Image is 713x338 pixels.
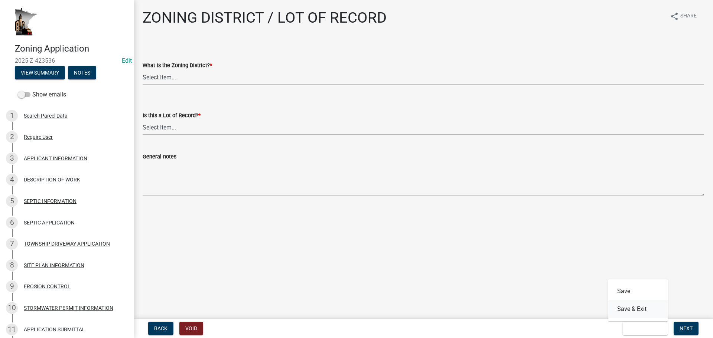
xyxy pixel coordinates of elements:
[15,66,65,79] button: View Summary
[154,325,167,331] span: Back
[6,324,18,335] div: 11
[24,241,110,246] div: TOWNSHIP DRIVEWAY APPLICATION
[24,156,87,161] div: APPLICANT INFORMATION
[608,300,668,318] button: Save & Exit
[15,70,65,76] wm-modal-confirm: Summary
[122,57,132,64] wm-modal-confirm: Edit Application Number
[608,279,668,321] div: Save & Exit
[6,217,18,229] div: 6
[18,90,66,99] label: Show emails
[15,57,119,64] span: 2025-Z-423536
[680,325,693,331] span: Next
[24,284,71,289] div: EROSION CONTROL
[680,12,697,21] span: Share
[623,322,668,335] button: Save & Exit
[629,325,657,331] span: Save & Exit
[143,154,176,160] label: General notes
[664,9,703,23] button: shareShare
[6,110,18,122] div: 1
[15,8,37,36] img: Houston County, Minnesota
[143,9,387,27] h1: ZONING DISTRICT / LOT OF RECORD
[24,198,76,204] div: SEPTIC INFORMATION
[24,327,85,332] div: APPLICATION SUBMITTAL
[15,43,128,54] h4: Zoning Application
[608,282,668,300] button: Save
[68,66,96,79] button: Notes
[6,195,18,207] div: 5
[24,134,53,140] div: Require User
[24,113,68,118] div: Search Parcel Data
[143,113,201,118] label: Is this a Lot of Record?
[6,174,18,186] div: 4
[6,280,18,292] div: 9
[6,152,18,164] div: 3
[143,63,212,68] label: What is the Zoning District?
[6,238,18,250] div: 7
[6,259,18,271] div: 8
[670,12,679,21] i: share
[24,177,80,182] div: DESCRIPTION OF WORK
[122,57,132,64] a: Edit
[674,322,699,335] button: Next
[6,302,18,314] div: 10
[6,131,18,143] div: 2
[24,305,113,311] div: STORMWATER PERMIT INFORMATION
[24,220,75,225] div: SEPTIC APPLICATION
[24,263,84,268] div: SITE PLAN INFORMATION
[68,70,96,76] wm-modal-confirm: Notes
[179,322,203,335] button: Void
[148,322,173,335] button: Back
